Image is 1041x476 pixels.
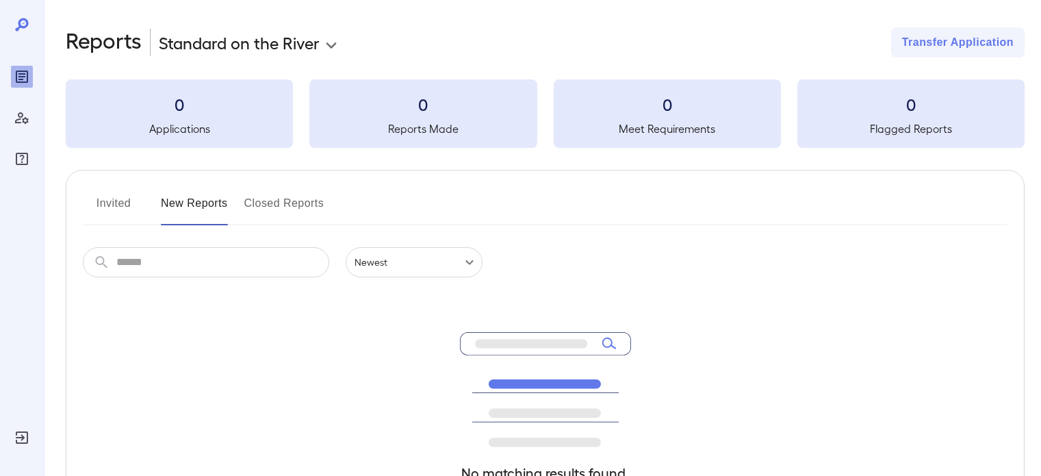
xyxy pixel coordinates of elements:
[66,121,293,137] h5: Applications
[11,66,33,88] div: Reports
[797,121,1025,137] h5: Flagged Reports
[797,93,1025,115] h3: 0
[309,93,537,115] h3: 0
[554,121,781,137] h5: Meet Requirements
[891,27,1025,58] button: Transfer Application
[83,192,144,225] button: Invited
[66,27,142,58] h2: Reports
[554,93,781,115] h3: 0
[66,93,293,115] h3: 0
[11,107,33,129] div: Manage Users
[309,121,537,137] h5: Reports Made
[159,32,320,53] p: Standard on the River
[346,247,483,277] div: Newest
[11,148,33,170] div: FAQ
[161,192,228,225] button: New Reports
[244,192,324,225] button: Closed Reports
[11,427,33,449] div: Log Out
[66,79,1025,148] summary: 0Applications0Reports Made0Meet Requirements0Flagged Reports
